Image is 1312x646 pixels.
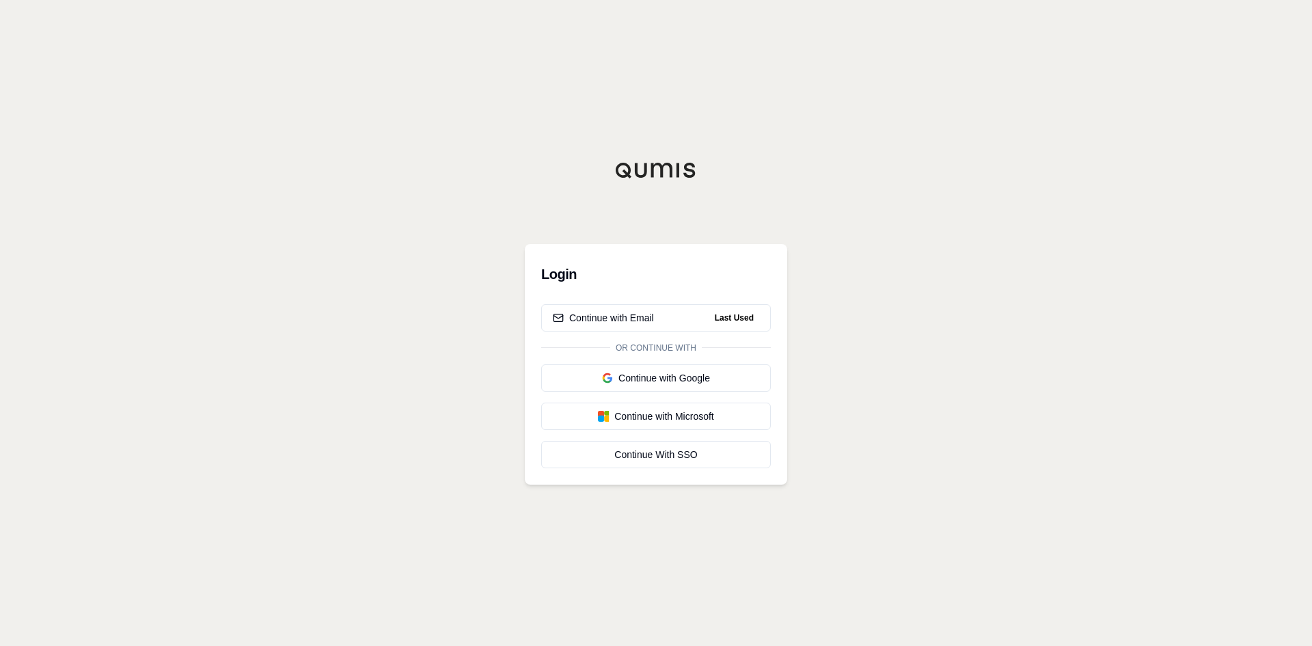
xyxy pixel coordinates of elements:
div: Continue With SSO [553,448,759,461]
div: Continue with Google [553,371,759,385]
button: Continue with Microsoft [541,403,771,430]
span: Last Used [709,310,759,326]
div: Continue with Email [553,311,654,325]
button: Continue with EmailLast Used [541,304,771,332]
span: Or continue with [610,342,702,353]
button: Continue with Google [541,364,771,392]
img: Qumis [615,162,697,178]
div: Continue with Microsoft [553,409,759,423]
h3: Login [541,260,771,288]
a: Continue With SSO [541,441,771,468]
